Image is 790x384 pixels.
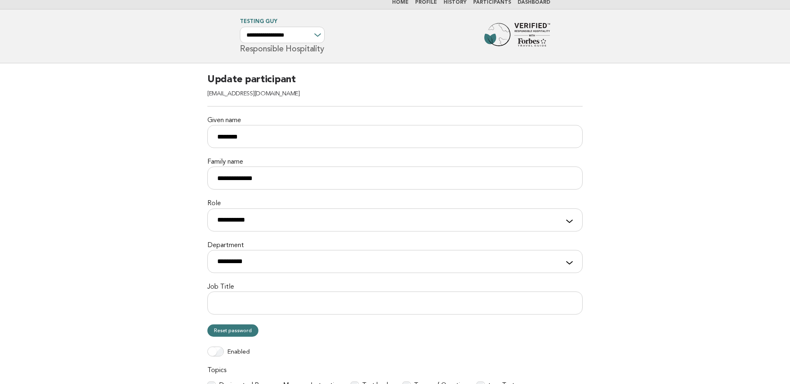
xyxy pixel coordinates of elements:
label: Given name [207,116,583,125]
label: Enabled [227,348,250,356]
label: Role [207,199,583,208]
label: Department [207,241,583,250]
img: Forbes Travel Guide [484,23,550,49]
a: Reset password [207,324,258,337]
label: Family name [207,158,583,167]
h1: Responsible Hospitality [240,19,325,53]
h2: Update participant [207,73,583,106]
span: [EMAIL_ADDRESS][DOMAIN_NAME] [207,91,300,97]
label: Job Title [207,283,583,291]
a: Testing Guy [240,19,277,24]
label: Topics [207,366,583,375]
